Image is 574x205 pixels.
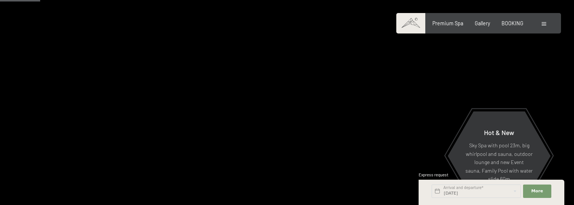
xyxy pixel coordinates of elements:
a: Premium Spa [432,20,463,26]
span: More [531,188,543,194]
a: Gallery [475,20,490,26]
button: More [523,185,551,198]
p: Sky Spa with pool 23m, big whirlpool and sauna, outdoor lounge and new Event sauna, Family Pool w... [464,141,535,183]
a: Hot & New Sky Spa with pool 23m, big whirlpool and sauna, outdoor lounge and new Event sauna, Fam... [447,111,551,201]
a: BOOKING [502,20,523,26]
span: Hot & New [484,128,514,137]
span: Express request [419,172,448,177]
